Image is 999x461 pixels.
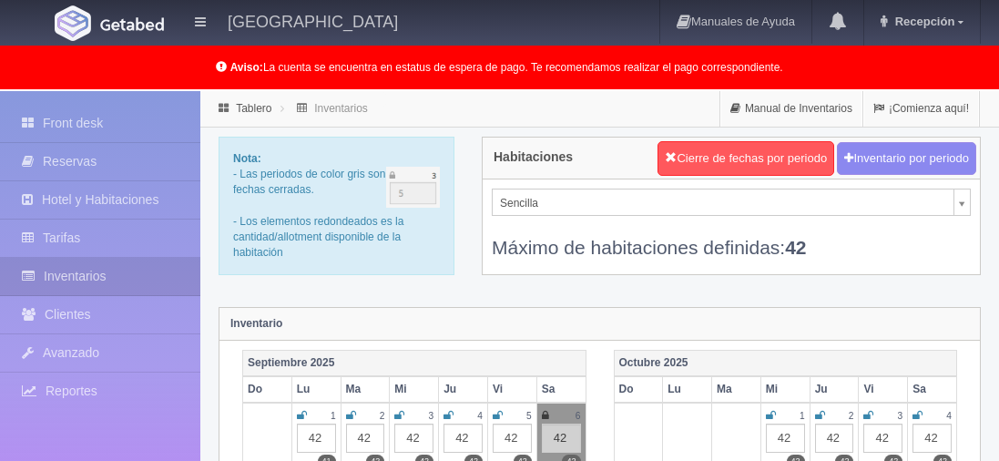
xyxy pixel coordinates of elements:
th: Mi [760,376,810,403]
b: 42 [785,237,806,258]
th: Ma [712,376,761,403]
img: Getabed [100,17,164,31]
div: 42 [346,424,385,453]
a: Sencilla [492,189,971,216]
a: Manual de Inventarios [720,91,862,127]
small: 2 [380,411,385,421]
small: 1 [800,411,805,421]
a: ¡Comienza aquí! [863,91,979,127]
small: 6 [576,411,581,421]
th: Do [614,376,663,403]
h4: Habitaciones [494,150,573,164]
div: 42 [766,424,805,453]
th: Mi [390,376,439,403]
th: Sa [536,376,586,403]
small: 3 [428,411,433,421]
div: 42 [863,424,902,453]
small: 3 [898,411,903,421]
small: 1 [331,411,336,421]
div: 42 [542,424,581,453]
div: 42 [394,424,433,453]
small: 2 [849,411,854,421]
th: Octubre 2025 [614,350,957,376]
th: Ju [810,376,859,403]
div: 42 [815,424,854,453]
button: Inventario por periodo [837,142,975,176]
span: Sencilla [500,190,946,217]
b: Nota: [233,152,261,165]
a: Inventarios [314,102,368,115]
small: 4 [477,411,483,421]
th: Septiembre 2025 [243,350,586,376]
div: 42 [912,424,952,453]
b: Aviso: [230,61,263,74]
th: Sa [908,376,957,403]
img: cutoff.png [386,167,440,208]
small: 4 [946,411,952,421]
th: Ma [341,376,390,403]
div: 42 [297,424,336,453]
div: 42 [493,424,532,453]
div: Máximo de habitaciones definidas: [492,216,971,261]
img: Getabed [55,5,91,41]
a: Tablero [236,102,271,115]
h4: [GEOGRAPHIC_DATA] [228,9,398,32]
small: 5 [526,411,532,421]
span: Recepción [891,15,955,28]
th: Ju [439,376,488,403]
th: Vi [859,376,908,403]
button: Cierre de fechas por periodo [658,141,834,176]
strong: Inventario [230,317,282,330]
th: Lu [663,376,712,403]
th: Lu [291,376,341,403]
div: 42 [443,424,483,453]
th: Do [243,376,292,403]
div: - Las periodos de color gris son fechas cerradas. - Los elementos redondeados es la cantidad/allo... [219,137,454,275]
th: Vi [487,376,536,403]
